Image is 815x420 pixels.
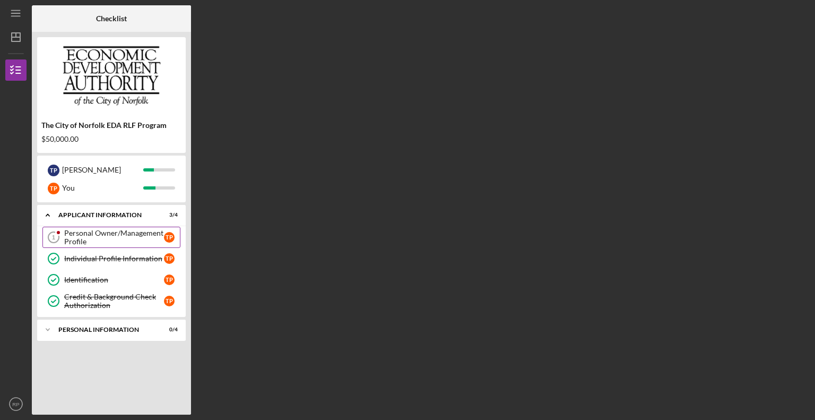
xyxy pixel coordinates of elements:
div: T P [48,183,59,194]
div: Identification [64,276,164,284]
div: You [62,179,143,197]
img: Product logo [37,42,186,106]
b: Checklist [96,14,127,23]
tspan: 1 [52,234,55,241]
a: IdentificationTP [42,269,180,290]
div: T P [164,275,175,285]
div: 3 / 4 [159,212,178,218]
div: Personal Owner/Management Profile [64,229,164,246]
div: T P [48,165,59,176]
div: $50,000.00 [41,135,181,143]
a: Individual Profile InformationTP [42,248,180,269]
div: T P [164,232,175,243]
div: The City of Norfolk EDA RLF Program [41,121,181,130]
div: APPLICANT INFORMATION [58,212,151,218]
a: Credit & Background Check AuthorizationTP [42,290,180,312]
div: [PERSON_NAME] [62,161,143,179]
div: Personal Information [58,327,151,333]
div: T P [164,253,175,264]
div: T P [164,296,175,306]
button: RP [5,393,27,415]
div: 0 / 4 [159,327,178,333]
text: RP [12,401,19,407]
div: Credit & Background Check Authorization [64,293,164,310]
div: Individual Profile Information [64,254,164,263]
a: 1Personal Owner/Management ProfileTP [42,227,180,248]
